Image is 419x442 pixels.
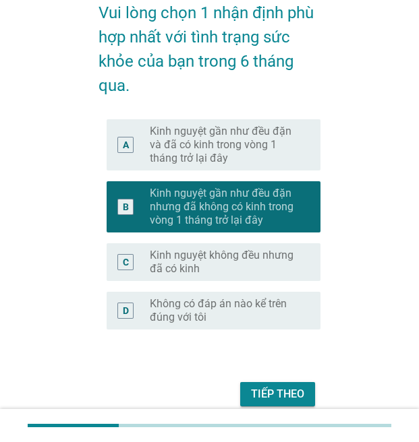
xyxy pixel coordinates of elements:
button: Tiếp theo [240,382,315,406]
div: B [123,199,129,214]
div: Tiếp theo [251,386,304,402]
label: Không có đáp án nào kể trên đúng với tôi [150,297,299,324]
label: Kinh nguyệt gần như đều đặn nhưng đã không có kinh trong vòng 1 tháng trở lại đây [150,187,299,227]
div: C [123,255,129,269]
div: D [123,303,129,317]
div: A [123,137,129,152]
label: Kinh nguyệt gần như đều đặn và đã có kinh trong vòng 1 tháng trở lại đây [150,125,299,165]
label: Kinh nguyệt không đều nhưng đã có kinh [150,249,299,276]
